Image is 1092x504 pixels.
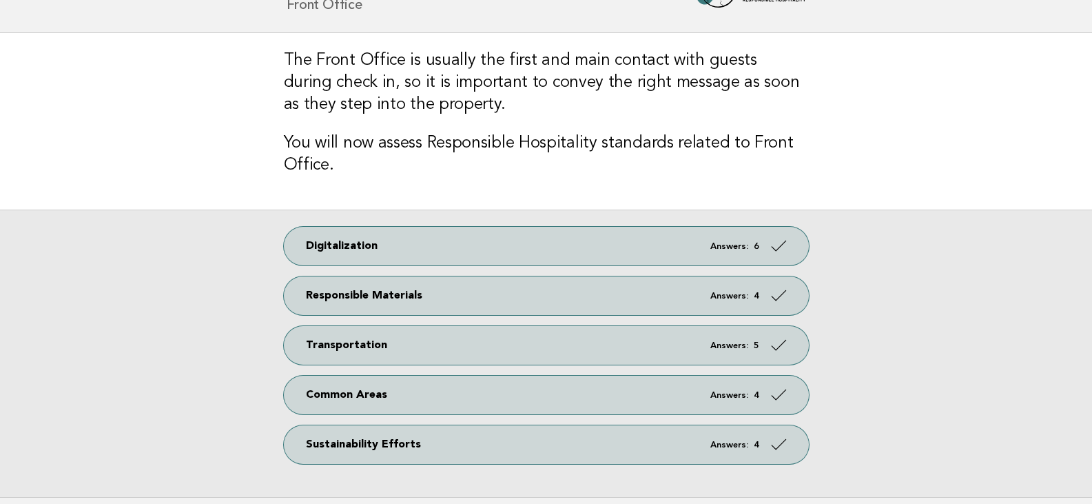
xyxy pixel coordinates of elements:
em: Answers: [710,441,748,450]
h3: You will now assess Responsible Hospitality standards related to Front Office. [284,132,809,177]
em: Answers: [710,341,748,350]
strong: 6 [754,242,759,251]
em: Answers: [710,292,748,301]
a: Transportation Answers: 5 [284,326,809,365]
strong: 4 [754,391,759,400]
em: Answers: [710,242,748,251]
a: Common Areas Answers: 4 [284,376,809,414]
strong: 4 [754,441,759,450]
a: Digitalization Answers: 6 [284,227,809,265]
em: Answers: [710,391,748,400]
a: Sustainability Efforts Answers: 4 [284,425,809,464]
strong: 5 [754,341,759,350]
h3: The Front Office is usually the first and main contact with guests during check in, so it is impo... [284,50,809,116]
strong: 4 [754,292,759,301]
a: Responsible Materials Answers: 4 [284,276,809,315]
